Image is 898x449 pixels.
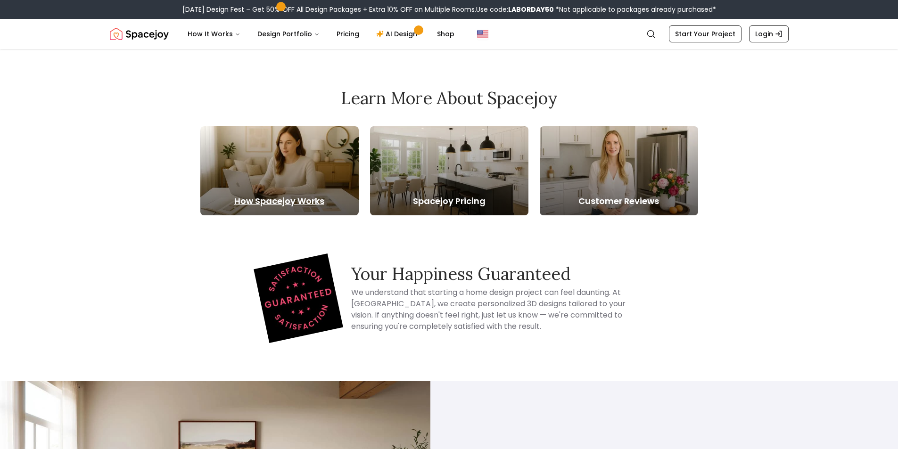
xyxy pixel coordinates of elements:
img: Spacejoy logo representing our Happiness Guaranteed promise [254,253,343,343]
div: Happiness Guarantee Information [238,261,660,336]
h3: Your Happiness Guaranteed [351,264,638,283]
a: AI Design [369,24,428,43]
h4: We understand that starting a home design project can feel daunting. At [GEOGRAPHIC_DATA], we cre... [351,287,638,332]
a: Pricing [329,24,367,43]
a: Login [749,25,789,42]
h5: Customer Reviews [540,195,698,208]
a: Spacejoy Pricing [370,126,528,215]
a: Customer Reviews [540,126,698,215]
nav: Global [110,19,789,49]
a: Start Your Project [669,25,741,42]
button: Design Portfolio [250,24,327,43]
button: How It Works [180,24,248,43]
div: [DATE] Design Fest – Get 50% OFF All Design Packages + Extra 10% OFF on Multiple Rooms. [182,5,716,14]
h5: How Spacejoy Works [200,195,359,208]
h2: Learn More About Spacejoy [200,89,698,107]
img: United States [477,28,488,40]
a: Spacejoy [110,24,169,43]
span: Use code: [476,5,554,14]
a: Shop [429,24,462,43]
h5: Spacejoy Pricing [370,195,528,208]
img: Spacejoy Logo [110,24,169,43]
a: How Spacejoy Works [200,126,359,215]
span: *Not applicable to packages already purchased* [554,5,716,14]
b: LABORDAY50 [508,5,554,14]
nav: Main [180,24,462,43]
